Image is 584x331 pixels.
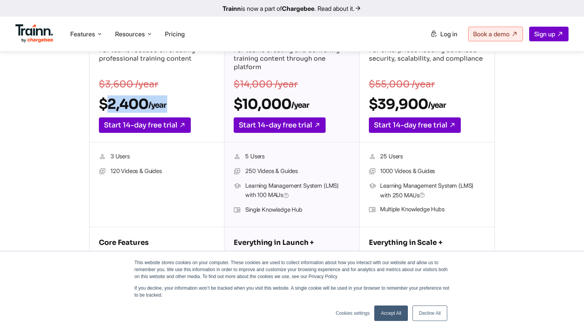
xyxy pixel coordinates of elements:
sub: /year [291,100,309,110]
span: Book a demo [473,30,509,38]
h2: $10,000 [234,95,350,113]
s: $55,000 /year [369,78,435,90]
sub: /year [148,100,166,110]
li: Single Knowledge Hub [234,205,350,215]
a: Book a demo [468,27,523,41]
p: This website stores cookies on your computer. These cookies are used to collect information about... [134,259,450,280]
b: Trainn [222,5,241,12]
sub: /year [428,100,446,110]
h2: $39,900 [369,95,485,113]
li: Multiple Knowledge Hubs [369,205,485,215]
img: Trainn Logo [15,24,53,43]
span: Sign up [534,30,555,38]
a: Start 14-day free trial [369,117,461,133]
p: For enterprises needing advanced security, scalability, and compliance [369,46,485,73]
span: Features [70,30,95,38]
span: Resources [115,30,145,38]
b: Chargebee [282,5,314,12]
li: 1000 Videos & Guides [369,166,485,177]
s: $3,600 /year [99,78,158,90]
p: For teams creating and delivering training content through one platform [234,46,350,73]
s: $14,000 /year [234,78,298,90]
a: Decline All [413,306,447,321]
a: Cookies settings [336,310,370,317]
li: 5 Users [234,152,350,162]
a: Start 14-day free trial [99,117,191,133]
a: Start 14-day free trial [234,117,326,133]
h5: Everything in Scale + [369,236,485,249]
li: 25 Users [369,152,485,162]
span: Log in [440,30,457,38]
a: Pricing [165,30,185,38]
h5: Core Features [99,236,215,249]
li: 3 Users [99,152,215,162]
a: Sign up [529,27,569,41]
p: For teams focused on creating professional training content [99,46,215,73]
li: 120 Videos & Guides [99,166,215,177]
a: Log in [426,27,462,41]
li: 250 Videos & Guides [234,166,350,177]
p: If you decline, your information won’t be tracked when you visit this website. A single cookie wi... [134,285,450,299]
span: Learning Management System (LMS) with 250 MAUs [380,181,485,200]
a: Accept All [374,306,408,321]
h2: $2,400 [99,95,215,113]
span: Learning Management System (LMS) with 100 MAUs [245,181,350,200]
h5: Everything in Launch + [234,236,350,249]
